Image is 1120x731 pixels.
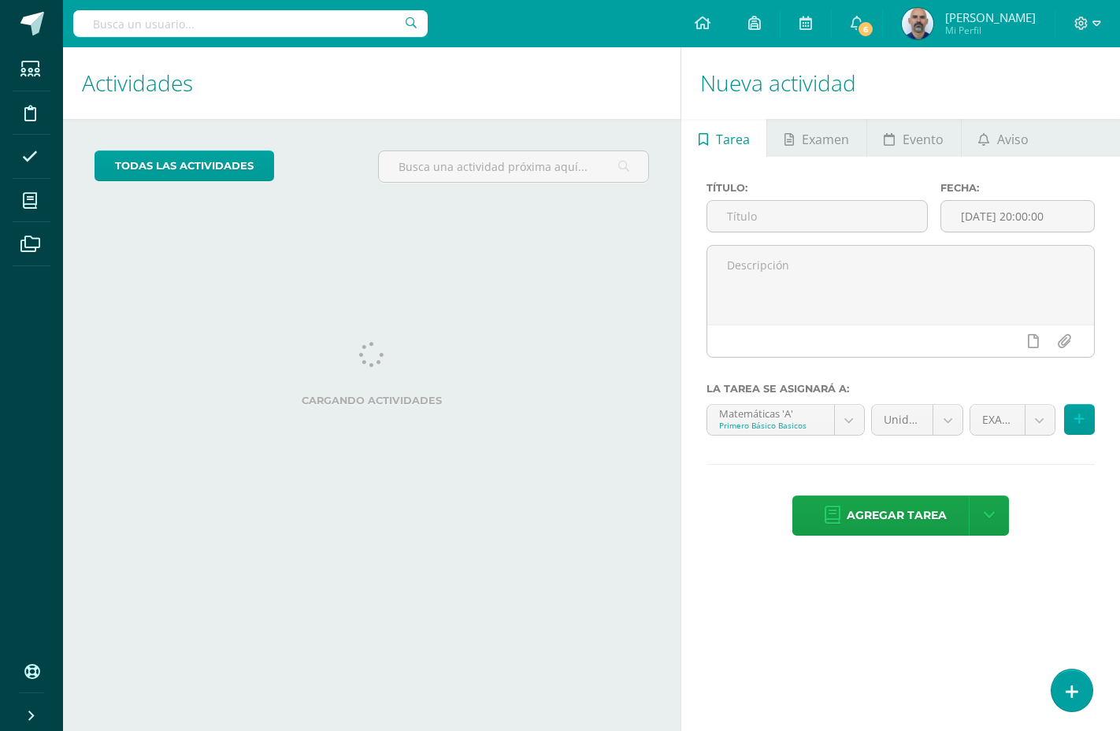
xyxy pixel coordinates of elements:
a: Matemáticas 'A'Primero Básico Basicos [707,405,864,435]
input: Título [707,201,927,232]
span: 6 [857,20,874,38]
a: Aviso [962,119,1046,157]
a: Examen [767,119,866,157]
a: Tarea [681,119,766,157]
img: 86237826b05a9077d3f6f6be1bc4b84d.png [902,8,933,39]
span: Unidad 4 [884,405,921,435]
span: [PERSON_NAME] [945,9,1036,25]
label: Título: [706,182,928,194]
input: Fecha de entrega [941,201,1094,232]
span: Tarea [716,121,750,158]
a: Evento [867,119,961,157]
label: La tarea se asignará a: [706,383,1095,395]
span: Mi Perfil [945,24,1036,37]
h1: Nueva actividad [700,47,1101,119]
span: EXAMEN CORTO 1 Y 2 IV UNIDAD (20.0%) [982,405,1013,435]
h1: Actividades [82,47,662,119]
span: Aviso [997,121,1029,158]
label: Cargando actividades [95,395,649,406]
a: EXAMEN CORTO 1 Y 2 IV UNIDAD (20.0%) [970,405,1055,435]
input: Busca una actividad próxima aquí... [379,151,648,182]
a: todas las Actividades [95,150,274,181]
span: Examen [802,121,849,158]
a: Unidad 4 [872,405,962,435]
input: Busca un usuario... [73,10,428,37]
div: Primero Básico Basicos [719,420,822,431]
span: Evento [903,121,944,158]
div: Matemáticas 'A' [719,405,822,420]
span: Agregar tarea [847,496,947,535]
label: Fecha: [940,182,1095,194]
